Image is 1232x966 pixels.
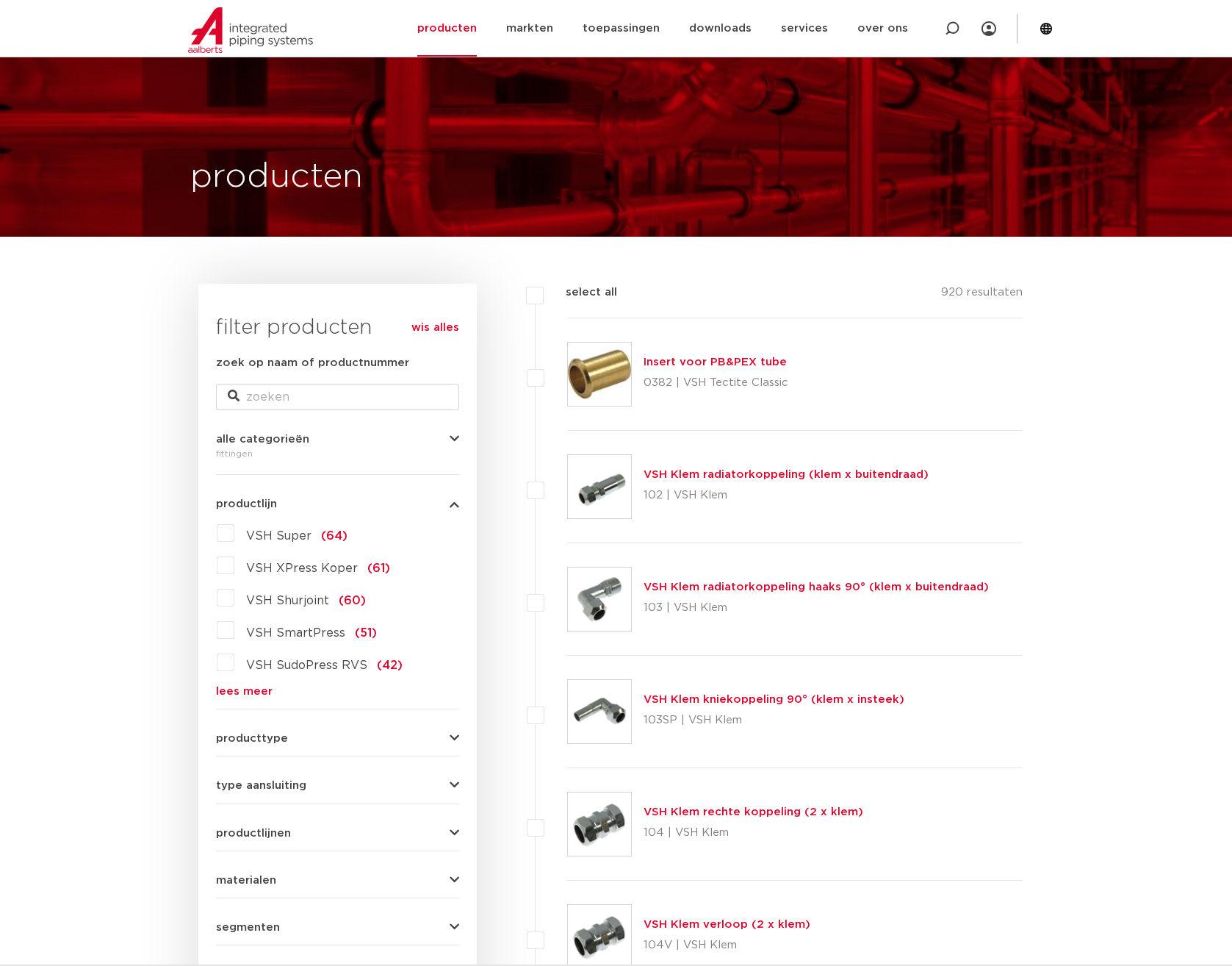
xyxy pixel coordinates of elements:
img: Thumbnail for VSH Klem rechte koppeling (2 x klem) [568,793,631,856]
img: Thumbnail for VSH Klem radiatorkoppeling (klem x buitendraad) [568,455,631,518]
span: productlijn [216,498,277,509]
a: VSH Klem radiatorkoppeling haaks 90° (klem x buitendraad) [644,582,989,593]
span: VSH SudoPress RVS [246,659,367,671]
span: (61) [367,562,390,574]
h3: filter producten [216,313,459,343]
span: VSH XPress Koper [246,562,358,574]
p: 104 | VSH Klem [644,821,863,845]
p: 104V | VSH Klem [644,934,810,957]
span: (60) [339,595,366,607]
input: zoeken [216,384,459,410]
a: wis alles [411,319,459,337]
span: productlijnen [216,828,291,839]
p: 102 | VSH Klem [644,484,929,507]
span: (51) [355,627,377,639]
button: segmenten [216,922,459,933]
span: VSH Super [246,530,311,542]
a: lees meer [216,686,459,697]
p: 920 resultaten [941,284,1023,307]
img: Thumbnail for Insert voor PB&PEX tube [568,343,631,406]
p: 103 | VSH Klem [644,596,989,620]
span: (64) [321,530,347,542]
button: alle categorieën [216,434,459,445]
span: producttype [216,733,288,744]
span: alle categorieën [216,434,309,445]
span: type aansluiting [216,780,306,791]
button: productlijnen [216,828,459,839]
span: materialen [216,875,276,886]
label: select all [544,284,617,301]
a: VSH Klem kniekoppeling 90° (klem x insteek) [644,694,904,705]
a: VSH Klem radiatorkoppeling (klem x buitendraad) [644,469,929,480]
div: fittingen [216,445,459,462]
a: VSH Klem verloop (2 x klem) [644,919,810,930]
span: VSH Shurjoint [246,595,329,607]
span: VSH SmartPress [246,627,345,639]
p: 0382 | VSH Tectite Classic [644,371,788,395]
button: materialen [216,875,459,886]
button: producttype [216,733,459,744]
a: VSH Klem rechte koppeling (2 x klem) [644,806,863,817]
a: Insert voor PB&PEX tube [644,357,787,368]
button: productlijn [216,498,459,509]
label: zoek op naam of productnummer [216,354,409,372]
img: Thumbnail for VSH Klem radiatorkoppeling haaks 90° (klem x buitendraad) [568,568,631,631]
img: Thumbnail for VSH Klem kniekoppeling 90° (klem x insteek) [568,680,631,743]
h1: producten [190,154,363,201]
button: type aansluiting [216,780,459,791]
span: (42) [377,659,403,671]
p: 103SP | VSH Klem [644,709,904,732]
span: segmenten [216,922,280,933]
